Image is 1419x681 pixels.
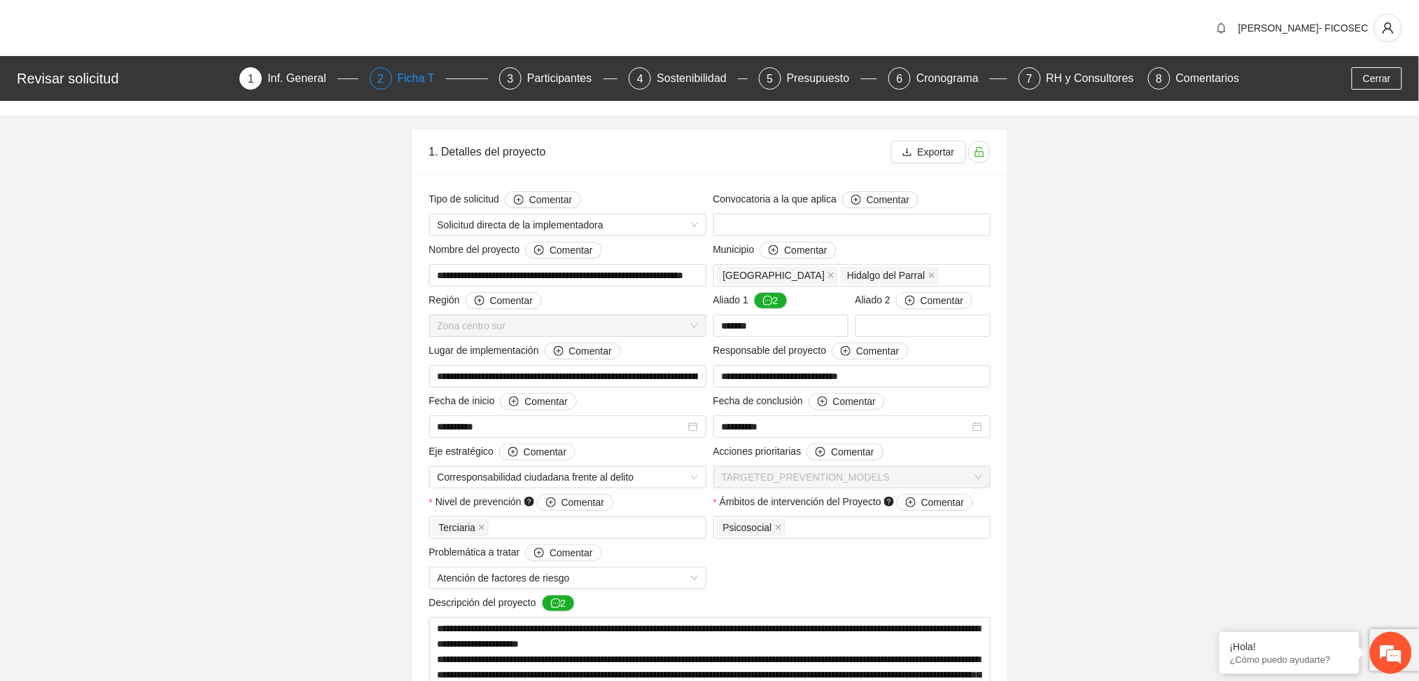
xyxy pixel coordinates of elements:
span: 8 [1156,73,1162,85]
div: RH y Consultores [1047,67,1145,90]
div: Minimizar ventana de chat en vivo [230,7,263,41]
span: Problemática a tratar [429,544,602,561]
span: Estamos en línea. [81,187,193,329]
div: Cronograma [916,67,990,90]
span: Ámbitos de intervención del Proyecto [720,494,973,511]
span: Comentar [784,242,827,258]
span: Fecha de conclusión [713,393,886,410]
div: 3Participantes [499,67,617,90]
button: Problemática a tratar [525,544,601,561]
span: plus-circle [475,296,484,307]
div: 1Inf. General [239,67,358,90]
div: 4Sostenibilidad [629,67,747,90]
span: question-circle [524,497,534,507]
span: plus-circle [514,195,524,206]
span: message [763,296,773,307]
span: Atención de factores de riesgo [438,567,698,589]
button: Cerrar [1352,67,1402,90]
span: Nivel de prevención [435,494,613,511]
div: 6Cronograma [888,67,1007,90]
span: Comentar [921,293,963,308]
button: Responsable del proyecto [832,343,908,359]
span: plus-circle [534,245,544,256]
span: Comentar [856,343,899,359]
div: Participantes [527,67,603,90]
span: 1 [248,73,254,85]
p: ¿Cómo puedo ayudarte? [1230,654,1349,665]
span: 4 [637,73,643,85]
span: plus-circle [554,346,564,357]
span: Psicosocial [717,519,785,536]
span: Solicitud directa de la implementadora [438,214,698,235]
span: Comentar [569,343,612,359]
div: 5Presupuesto [759,67,877,90]
span: Acciones prioritarias [713,443,883,460]
span: 5 [767,73,773,85]
span: Comentar [524,444,566,460]
span: Zona centro sur [438,315,698,336]
div: ¡Hola! [1230,641,1349,652]
button: Acciones prioritarias [806,443,883,460]
button: Aliado 2 [896,292,972,309]
div: Comentarios [1176,67,1240,90]
span: Comentar [921,495,964,510]
span: Comentar [867,192,909,207]
div: 8Comentarios [1148,67,1240,90]
span: Aliado 1 [713,292,788,309]
div: Chatee con nosotros ahora [73,71,235,90]
span: Chihuahua [717,267,839,284]
button: Lugar de implementación [545,343,621,359]
span: plus-circle [769,245,778,256]
span: Comentar [550,545,592,560]
span: plus-circle [818,397,827,408]
div: Presupuesto [787,67,861,90]
span: plus-circle [905,296,915,307]
div: Ficha T [398,67,446,90]
span: Hidalgo del Parral [841,267,938,284]
span: Comentar [561,495,604,510]
div: Revisar solicitud [17,67,231,90]
button: Tipo de solicitud [505,191,581,208]
div: Inf. General [267,67,337,90]
span: Región [429,292,543,309]
span: Comentar [833,394,876,409]
span: Aliado 2 [855,292,973,309]
span: Exportar [918,144,955,160]
span: Tipo de solicitud [429,191,582,208]
span: plus-circle [534,548,544,559]
span: Terciaria [439,520,476,535]
span: [GEOGRAPHIC_DATA] [723,268,825,283]
span: TARGETED_PREVENTION_MODELS [722,467,982,488]
span: Comentar [490,293,533,308]
span: 6 [897,73,903,85]
span: Comentar [529,192,572,207]
span: close [478,524,485,531]
div: 2Ficha T [370,67,488,90]
span: [PERSON_NAME]- FICOSEC [1238,22,1369,34]
span: 3 [508,73,514,85]
span: download [902,147,912,158]
button: downloadExportar [891,141,966,163]
button: Región [466,292,542,309]
textarea: Escriba su mensaje y pulse “Intro” [7,383,267,432]
button: user [1374,14,1402,42]
span: Descripción del proyecto [429,595,575,612]
button: Fecha de inicio [500,393,576,410]
span: plus-circle [906,497,916,509]
span: plus-circle [816,447,825,458]
button: Descripción del proyecto [542,595,575,612]
button: Municipio [760,242,836,259]
span: Fecha de inicio [429,393,577,410]
span: plus-circle [546,497,556,509]
span: Comentar [831,444,874,460]
button: Eje estratégico [499,443,575,460]
button: Ámbitos de intervención del Proyecto question-circle [897,494,973,511]
span: 2 [377,73,384,85]
span: Responsable del proyecto [713,343,909,359]
span: Municipio [713,242,837,259]
div: 1. Detalles del proyecto [429,132,891,172]
span: Corresponsabilidad ciudadana frente al delito [438,467,698,488]
span: Cerrar [1363,71,1391,86]
span: Convocatoria a la que aplica [713,191,919,208]
span: unlock [969,146,990,158]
